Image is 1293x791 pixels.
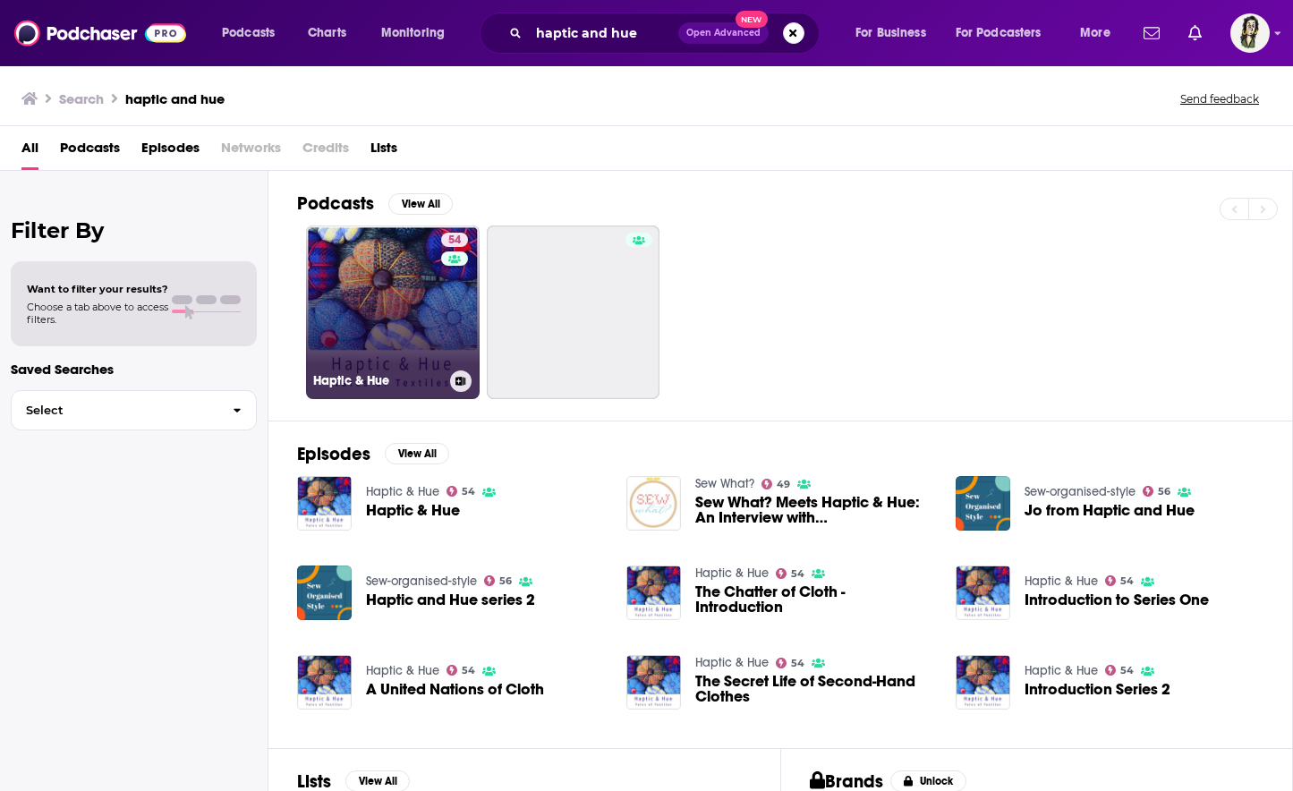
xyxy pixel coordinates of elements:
button: View All [388,193,453,215]
img: Haptic & Hue [297,476,352,531]
a: Haptic & Hue [1025,574,1098,589]
a: Sew What? [695,476,754,491]
h3: Search [59,90,104,107]
a: Haptic and Hue series 2 [366,592,535,608]
a: 54 [447,486,476,497]
span: Open Advanced [686,29,761,38]
button: View All [385,443,449,464]
a: Show notifications dropdown [1181,18,1209,48]
span: 54 [448,232,461,250]
a: 54 [1105,665,1135,676]
a: Haptic & Hue [1025,663,1098,678]
img: User Profile [1230,13,1270,53]
span: Podcasts [222,21,275,46]
span: All [21,133,38,170]
a: 54 [776,658,805,668]
img: A United Nations of Cloth [297,655,352,710]
span: 54 [462,667,475,675]
img: Podchaser - Follow, Share and Rate Podcasts [14,16,186,50]
button: Show profile menu [1230,13,1270,53]
img: The Chatter of Cloth - Introduction [626,566,681,620]
a: 54 [776,568,805,579]
img: Introduction Series 2 [956,655,1010,710]
a: 54 [447,665,476,676]
span: Credits [302,133,349,170]
button: Send feedback [1175,91,1264,106]
a: A United Nations of Cloth [366,682,544,697]
span: 54 [791,659,804,668]
a: Haptic & Hue [366,484,439,499]
a: 54Haptic & Hue [306,225,480,399]
span: For Podcasters [956,21,1042,46]
img: Introduction to Series One [956,566,1010,620]
span: 54 [462,488,475,496]
a: The Chatter of Cloth - Introduction [695,584,934,615]
input: Search podcasts, credits, & more... [529,19,678,47]
h2: Filter By [11,217,257,243]
a: 56 [484,575,513,586]
a: Episodes [141,133,200,170]
span: More [1080,21,1110,46]
a: Lists [370,133,397,170]
a: Sew What? Meets Haptic & Hue: An Interview with Jo Andrews [695,495,934,525]
button: Open AdvancedNew [678,22,769,44]
img: Jo from Haptic and Hue [956,476,1010,531]
button: open menu [944,19,1068,47]
a: 54 [1105,575,1135,586]
span: Want to filter your results? [27,283,168,295]
a: Sew-organised-style [366,574,477,589]
span: Charts [308,21,346,46]
span: Sew What? Meets Haptic & Hue: An Interview with [PERSON_NAME] [695,495,934,525]
img: The Secret Life of Second-Hand Clothes [626,655,681,710]
a: Introduction to Series One [1025,592,1209,608]
button: open menu [843,19,948,47]
span: 54 [1120,577,1134,585]
h2: Episodes [297,443,370,465]
span: Choose a tab above to access filters. [27,301,168,326]
span: 54 [791,570,804,578]
span: Jo from Haptic and Hue [1025,503,1195,518]
a: Haptic & Hue [695,655,769,670]
span: Monitoring [381,21,445,46]
a: Show notifications dropdown [1136,18,1167,48]
span: Networks [221,133,281,170]
h3: haptic and hue [125,90,225,107]
h3: Haptic & Hue [313,373,443,388]
img: Haptic and Hue series 2 [297,566,352,620]
span: Logged in as poppyhat [1230,13,1270,53]
a: Haptic & Hue [366,503,460,518]
a: PodcastsView All [297,192,453,215]
span: 49 [777,481,790,489]
button: Select [11,390,257,430]
a: Haptic & Hue [366,663,439,678]
a: Sew What? Meets Haptic & Hue: An Interview with Jo Andrews [626,476,681,531]
a: Introduction Series 2 [1025,682,1170,697]
span: Select [12,404,218,416]
h2: Podcasts [297,192,374,215]
span: New [736,11,768,28]
a: 54 [441,233,468,247]
div: Search podcasts, credits, & more... [497,13,837,54]
a: Podcasts [60,133,120,170]
button: open menu [1068,19,1133,47]
a: 56 [1143,486,1171,497]
a: The Secret Life of Second-Hand Clothes [695,674,934,704]
p: Saved Searches [11,361,257,378]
